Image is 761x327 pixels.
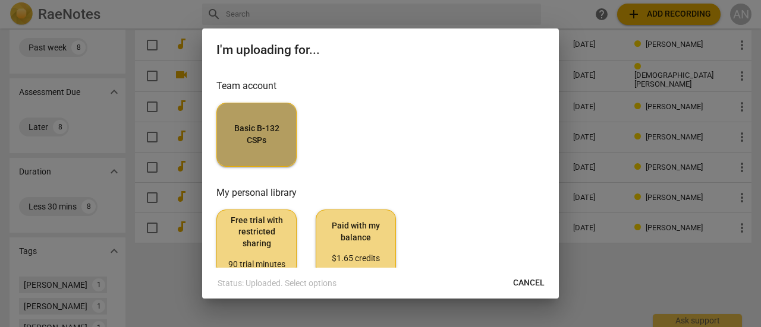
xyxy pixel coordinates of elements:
span: Basic B-132 CSPs [227,123,287,146]
span: Cancel [513,277,545,289]
h2: I'm uploading for... [216,43,545,58]
button: Paid with my balance$1.65 credits [316,209,396,276]
p: Status: Uploaded. Select options [218,277,337,290]
h3: My personal library [216,186,545,200]
span: Free trial with restricted sharing [227,215,287,271]
div: 90 trial minutes [227,259,287,271]
button: Free trial with restricted sharing90 trial minutes [216,209,297,276]
button: Cancel [504,272,554,294]
span: Paid with my balance [326,220,386,265]
div: $1.65 credits [326,253,386,265]
button: Basic B-132 CSPs [216,103,297,167]
h3: Team account [216,79,545,93]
